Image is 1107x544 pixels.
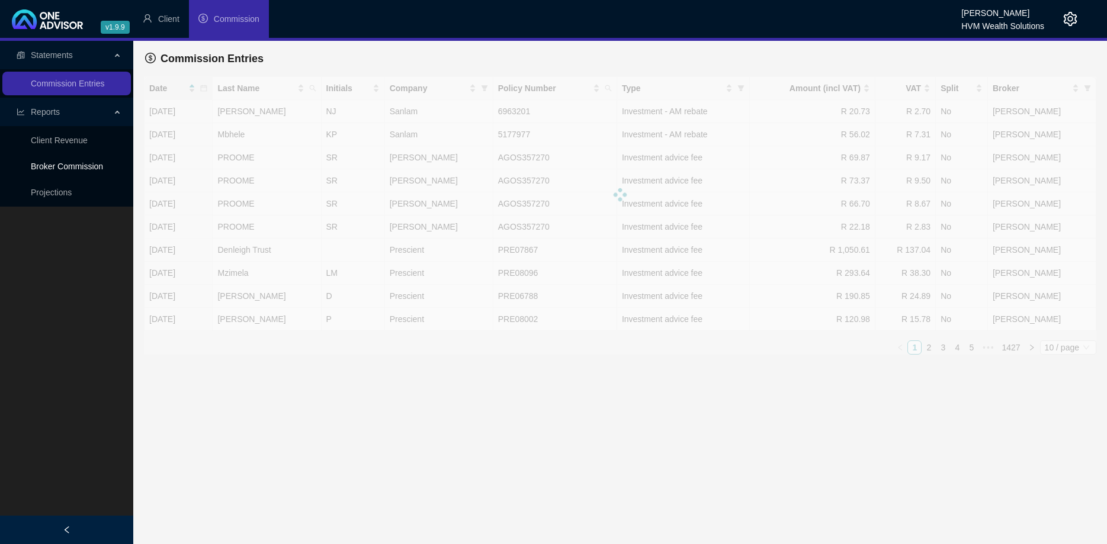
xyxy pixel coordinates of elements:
[63,526,71,534] span: left
[143,14,152,23] span: user
[31,79,104,88] a: Commission Entries
[17,108,25,116] span: line-chart
[31,162,103,171] a: Broker Commission
[214,14,259,24] span: Commission
[31,188,72,197] a: Projections
[12,9,83,29] img: 2df55531c6924b55f21c4cf5d4484680-logo-light.svg
[961,16,1044,29] div: HVM Wealth Solutions
[961,3,1044,16] div: [PERSON_NAME]
[145,53,156,63] span: dollar
[31,50,73,60] span: Statements
[101,21,130,34] span: v1.9.9
[17,51,25,59] span: reconciliation
[161,53,264,65] span: Commission Entries
[198,14,208,23] span: dollar
[1063,12,1077,26] span: setting
[31,107,60,117] span: Reports
[158,14,179,24] span: Client
[31,136,88,145] a: Client Revenue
